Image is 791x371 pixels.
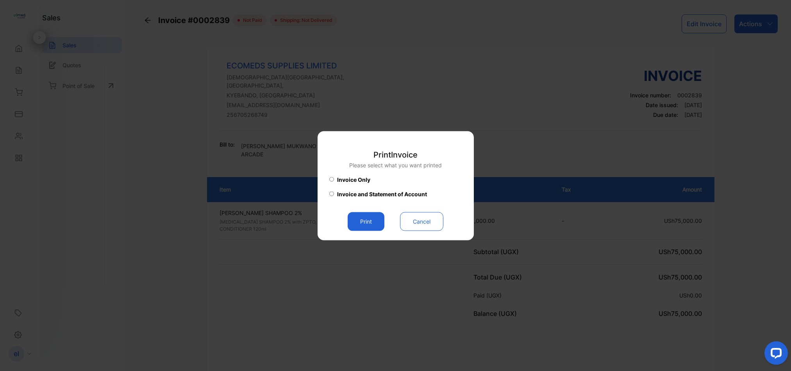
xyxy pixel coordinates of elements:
button: Print [348,212,384,231]
p: Print Invoice [349,149,442,160]
iframe: LiveChat chat widget [758,338,791,371]
span: Invoice and Statement of Account [337,190,427,198]
p: Please select what you want printed [349,161,442,169]
span: Invoice Only [337,175,370,183]
button: Cancel [400,212,443,231]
